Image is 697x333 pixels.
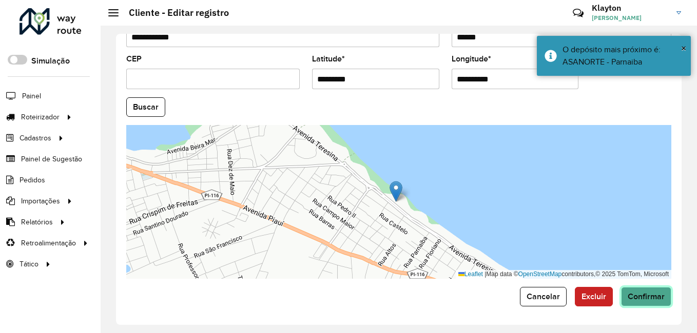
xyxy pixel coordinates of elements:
[390,181,402,202] img: Marker
[119,7,229,18] h2: Cliente - Editar registro
[20,133,51,143] span: Cadastros
[31,55,70,67] label: Simulação
[458,270,483,278] a: Leaflet
[567,2,589,24] a: Contato Rápido
[21,217,53,227] span: Relatórios
[21,112,60,122] span: Roteirizador
[312,53,345,65] label: Latitude
[456,270,671,279] div: Map data © contributors,© 2025 TomTom, Microsoft
[21,154,82,164] span: Painel de Sugestão
[681,43,686,54] span: ×
[485,270,486,278] span: |
[452,53,491,65] label: Longitude
[592,13,669,23] span: [PERSON_NAME]
[575,287,613,306] button: Excluir
[681,40,686,56] button: Close
[126,53,142,65] label: CEP
[20,175,45,185] span: Pedidos
[518,270,562,278] a: OpenStreetMap
[527,292,560,301] span: Cancelar
[20,259,38,269] span: Tático
[621,287,671,306] button: Confirmar
[582,292,606,301] span: Excluir
[563,44,683,68] div: O depósito mais próximo é: ASANORTE - Parnaiba
[21,196,60,206] span: Importações
[126,97,165,117] button: Buscar
[520,287,567,306] button: Cancelar
[21,238,76,248] span: Retroalimentação
[22,91,41,101] span: Painel
[592,3,669,13] h3: Klayton
[628,292,665,301] span: Confirmar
